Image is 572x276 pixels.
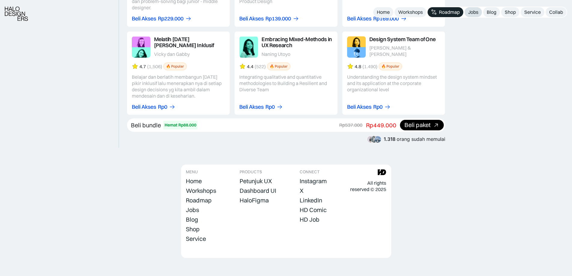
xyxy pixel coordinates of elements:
div: Home [186,177,202,185]
div: Jobs [468,9,478,15]
div: Instagram [300,177,327,185]
div: HD Job [300,216,319,223]
a: Home [373,7,393,17]
div: Workshops [186,187,216,194]
div: Beli Akses [239,16,264,22]
a: Collab [546,7,567,17]
a: Beli AksesRp0 [239,104,283,110]
div: MENU [186,169,198,174]
div: Blog [487,9,496,15]
a: Beli AksesRp139.000 [239,16,299,22]
a: Shop [186,225,200,233]
div: Beli bundle [131,121,161,129]
div: Beli paket [404,122,431,128]
div: Rp537.000 [339,122,362,128]
div: HaloFigma [240,197,269,204]
div: LinkedIn [300,197,322,204]
a: Jobs [186,206,199,214]
div: Shop [505,9,516,15]
div: Rp0 [158,104,167,110]
div: Shop [186,226,200,233]
a: Service [186,235,206,243]
a: X [300,187,304,195]
a: Roadmap [428,7,463,17]
a: Jobs [465,7,482,17]
a: HD Job [300,215,319,224]
div: CONNECT [300,169,320,174]
div: Beli Akses [132,104,156,110]
div: Rp139.000 [265,16,291,22]
div: orang sudah memulai [384,136,445,142]
a: Instagram [300,177,327,185]
a: Beli bundleHemat Rp88.000Rp537.000Rp449.000Beli paket [127,118,445,132]
div: Dashboard UI [240,187,276,194]
a: HaloFigma [240,196,269,205]
a: Roadmap [186,196,212,205]
div: Hemat Rp88.000 [165,122,196,128]
div: Beli Akses [347,16,371,22]
div: Collab [549,9,563,15]
div: Rp0 [265,104,275,110]
div: X [300,187,304,194]
div: Rp229.000 [158,16,183,22]
div: Beli Akses [347,104,371,110]
a: Shop [501,7,519,17]
div: Rp0 [373,104,383,110]
a: Workshops [395,7,426,17]
div: Petunjuk UX [240,177,272,185]
div: All rights reserved © 2025 [350,180,386,193]
div: Rp169.000 [373,16,399,22]
a: Beli AksesRp229.000 [132,16,192,22]
div: Rp449.000 [366,121,396,129]
a: Service [521,7,544,17]
div: Roadmap [439,9,460,15]
div: Home [377,9,390,15]
a: Dashboard UI [240,187,276,195]
a: HD Comic [300,206,327,214]
a: Workshops [186,187,216,195]
div: Roadmap [186,197,212,204]
a: Petunjuk UX [240,177,272,185]
div: Workshops [398,9,423,15]
a: Beli AksesRp0 [347,104,391,110]
span: 1.318 [384,136,395,142]
a: Beli AksesRp169.000 [347,16,407,22]
div: Service [186,235,206,242]
a: Home [186,177,202,185]
a: Beli AksesRp0 [132,104,175,110]
div: Beli Akses [132,16,156,22]
a: LinkedIn [300,196,322,205]
a: Blog [186,215,198,224]
div: Blog [186,216,198,223]
div: Service [524,9,541,15]
div: Beli Akses [239,104,264,110]
div: PRODUCTS [240,169,262,174]
a: Blog [483,7,500,17]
